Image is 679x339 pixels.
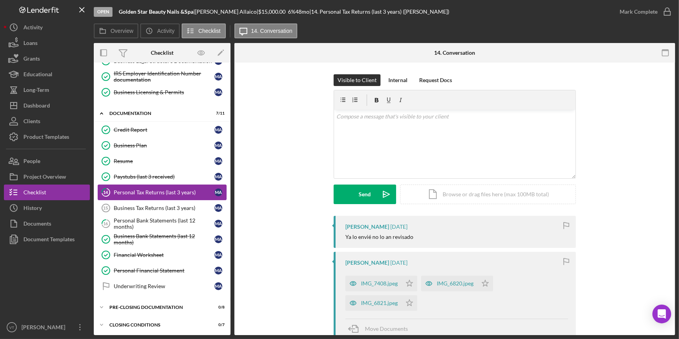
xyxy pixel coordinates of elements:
a: History [4,200,90,216]
label: Activity [157,28,174,34]
div: M A [214,157,222,165]
button: Mark Complete [612,4,675,20]
button: Dashboard [4,98,90,113]
button: Loans [4,35,90,51]
div: Personal Financial Statement [114,267,214,274]
div: M A [214,142,222,149]
div: M A [214,251,222,259]
a: 16Personal Bank Statements (last 12 months)MA [98,216,227,231]
button: Product Templates [4,129,90,145]
div: [PERSON_NAME] [345,260,389,266]
div: Checklist [151,50,173,56]
div: [PERSON_NAME] [345,224,389,230]
button: People [4,153,90,169]
div: Internal [388,74,407,86]
a: Business PlanMA [98,138,227,153]
button: VT[PERSON_NAME] [4,319,90,335]
div: Loans [23,35,38,53]
div: [PERSON_NAME] [20,319,70,337]
div: M A [214,173,222,181]
div: Business Licensing & Permits [114,89,214,95]
a: IRS Employer Identification Number documentationMA [98,69,227,84]
text: VT [9,325,14,330]
div: Activity [23,20,43,37]
div: Business Tax Returns (last 3 years) [114,205,214,211]
div: Mark Complete [620,4,658,20]
a: Business Licensing & PermitsMA [98,84,227,100]
button: Move Documents [345,319,416,339]
button: Document Templates [4,231,90,247]
div: People [23,153,40,171]
div: History [23,200,42,218]
div: 7 / 11 [211,111,225,116]
div: Document Templates [23,231,75,249]
label: 14. Conversation [251,28,293,34]
button: Send [334,185,396,204]
a: Paystubs (last 3 received)MA [98,169,227,185]
time: 2025-06-30 19:52 [390,260,407,266]
a: Personal Financial StatementMA [98,263,227,278]
div: Checklist [23,185,46,202]
button: Documents [4,216,90,231]
div: M A [214,235,222,243]
button: Activity [4,20,90,35]
div: Send [359,185,371,204]
div: Personal Tax Returns (last 3 years) [114,189,214,196]
div: Business Plan [114,142,214,149]
button: IMG_6821.jpeg [345,295,417,311]
div: Product Templates [23,129,69,147]
div: Request Docs [419,74,452,86]
div: M A [214,267,222,274]
button: Clients [4,113,90,129]
div: Clients [23,113,40,131]
div: M A [214,88,222,96]
button: Long-Term [4,82,90,98]
div: M A [214,126,222,134]
div: M A [214,188,222,196]
label: Checklist [198,28,221,34]
button: Checklist [4,185,90,200]
div: | [119,9,195,15]
div: M A [214,204,222,212]
div: Open Intercom Messenger [652,305,671,323]
button: IMG_7408.jpeg [345,276,417,291]
div: Long-Term [23,82,49,100]
div: Resume [114,158,214,164]
a: 14Personal Tax Returns (last 3 years)MA [98,185,227,200]
button: Overview [94,23,138,38]
div: Ya lo envié no lo an revisado [345,234,413,240]
div: Open [94,7,113,17]
button: Project Overview [4,169,90,185]
div: 0 / 7 [211,323,225,327]
div: 48 mo [295,9,309,15]
time: 2025-08-11 12:05 [390,224,407,230]
button: IMG_6820.jpeg [421,276,493,291]
a: 15Business Tax Returns (last 3 years)MA [98,200,227,216]
button: Grants [4,51,90,66]
button: Checklist [182,23,226,38]
div: | 14. Personal Tax Returns (last 3 years) ([PERSON_NAME]) [309,9,449,15]
div: IRS Employer Identification Number documentation [114,70,214,83]
div: IMG_6820.jpeg [437,280,474,287]
div: Educational [23,66,52,84]
div: [PERSON_NAME] Allaico | [195,9,258,15]
button: Educational [4,66,90,82]
div: Financial Worksheet [114,252,214,258]
a: Underwriting ReviewMA [98,278,227,294]
button: Visible to Client [334,74,381,86]
div: 6 % [288,9,295,15]
button: Activity [140,23,179,38]
tspan: 16 [104,221,109,226]
tspan: 14 [104,190,109,195]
